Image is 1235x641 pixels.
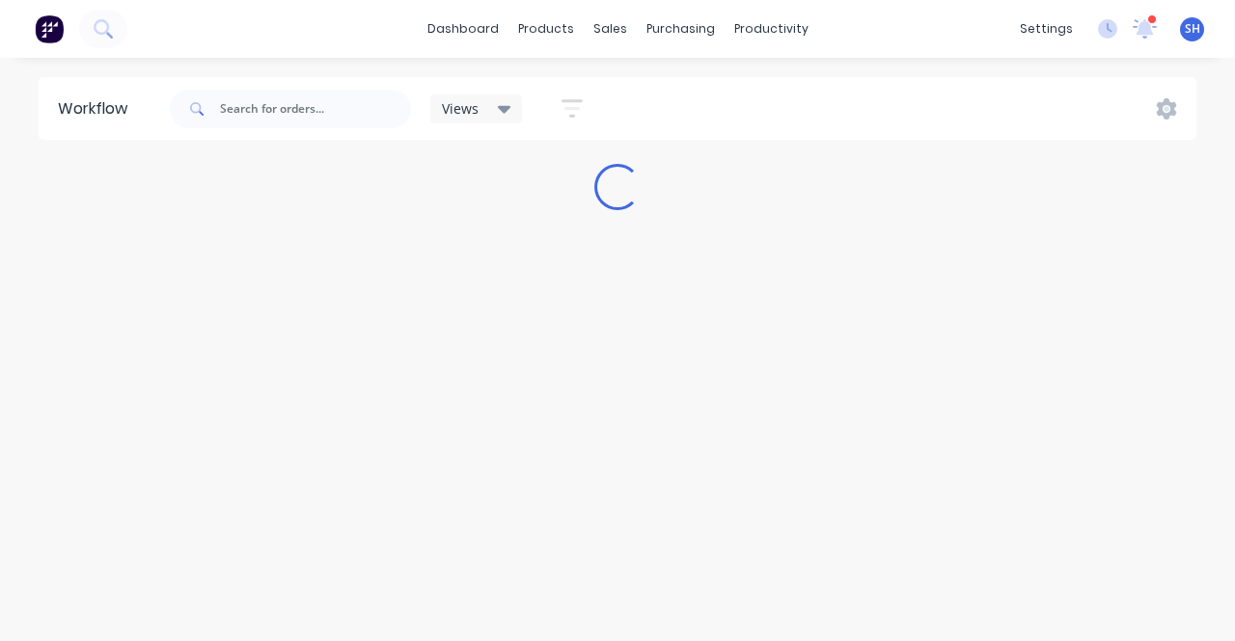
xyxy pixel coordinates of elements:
[58,97,137,120] div: Workflow
[35,14,64,43] img: Factory
[508,14,584,43] div: products
[1010,14,1083,43] div: settings
[584,14,637,43] div: sales
[418,14,508,43] a: dashboard
[442,98,479,119] span: Views
[637,14,725,43] div: purchasing
[725,14,818,43] div: productivity
[220,90,411,128] input: Search for orders...
[1185,20,1200,38] span: SH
